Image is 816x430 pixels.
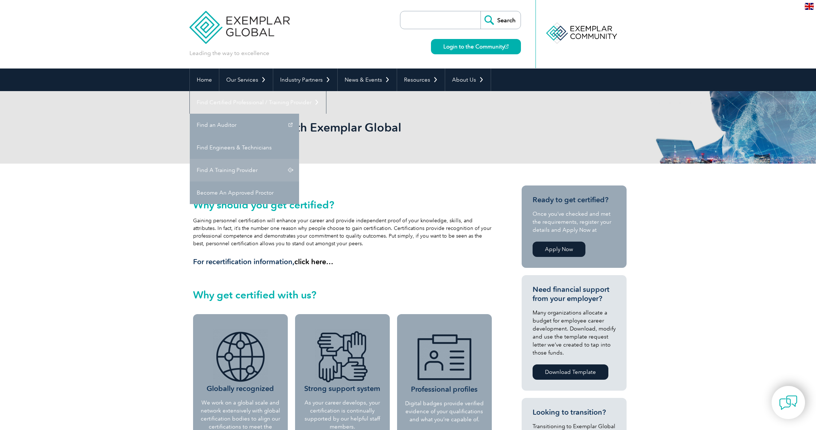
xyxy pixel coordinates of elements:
img: contact-chat.png [779,394,797,412]
a: News & Events [338,69,397,91]
input: Search [480,11,521,29]
img: open_square.png [505,44,509,48]
h3: Strong support system [301,329,384,393]
a: Login to the Community [431,39,521,54]
a: Home [190,69,219,91]
h3: Looking to transition? [533,408,616,417]
div: Gaining personnel certification will enhance your career and provide independent proof of your kn... [193,199,492,266]
a: Industry Partners [273,69,337,91]
h3: Globally recognized [199,329,282,393]
h3: Need financial support from your employer? [533,285,616,303]
h3: Professional profiles [403,330,486,394]
a: Our Services [219,69,273,91]
h2: Why should you get certified? [193,199,492,211]
a: Apply Now [533,242,585,257]
a: Download Template [533,364,608,380]
img: en [805,3,814,10]
a: About Us [445,69,491,91]
p: Digital badges provide verified evidence of your qualifications and what you’re capable of. [403,399,486,423]
a: Find an Auditor [190,114,299,136]
a: Become An Approved Proctor [190,181,299,204]
a: Find Engineers & Technicians [190,136,299,159]
a: Find Certified Professional / Training Provider [190,91,326,114]
p: Leading the way to excellence [189,49,269,57]
p: Many organizations allocate a budget for employee career development. Download, modify and use th... [533,309,616,357]
a: Find A Training Provider [190,159,299,181]
a: click here… [294,257,333,266]
h2: Why get certified with us? [193,289,492,301]
h3: Ready to get certified? [533,195,616,204]
a: Resources [397,69,445,91]
h3: For recertification information, [193,257,492,266]
p: Once you’ve checked and met the requirements, register your details and Apply Now at [533,210,616,234]
h1: Getting Certified with Exemplar Global [189,120,469,134]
